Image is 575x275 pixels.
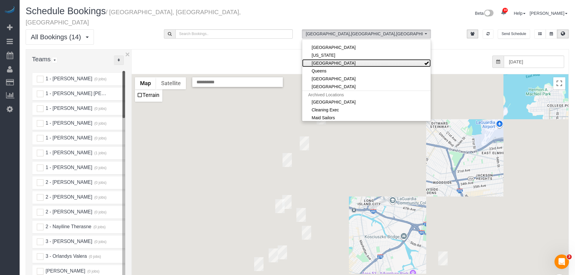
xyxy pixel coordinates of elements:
a: [GEOGRAPHIC_DATA] [302,43,431,51]
a: [US_STATE] [302,51,431,59]
li: Portland [302,59,431,67]
span: 1 - [PERSON_NAME] [45,106,92,111]
a: [GEOGRAPHIC_DATA] [302,83,431,91]
li: New Jersey [302,51,431,59]
a: [GEOGRAPHIC_DATA] [302,75,431,83]
span: All Bookings (14) [31,33,84,41]
input: Search Bookings.. [175,29,293,39]
small: (0 jobs) [87,269,100,273]
button: Send Schedule [498,29,530,39]
small: (0 jobs) [94,107,107,111]
img: Automaid Logo [4,6,16,14]
span: 1 - [PERSON_NAME] [PERSON_NAME] [45,91,133,96]
a: 10 [498,6,510,19]
small: (0 jobs) [94,195,107,200]
div: 08/16/2025 4:00PM - Patrick Scott - 8 Center Marketplace, Unit 1, New York, NY 10013 [278,245,287,259]
div: 08/16/2025 4:00PM - Gabriella Plotkin (East Photographic) - 401 Broadway, Suite 908, New York, NY... [269,248,278,262]
a: Maid Sailors [302,114,431,122]
a: Cleaning Exec [302,106,431,114]
span: 2 - [PERSON_NAME] [45,194,92,200]
small: / [GEOGRAPHIC_DATA], [GEOGRAPHIC_DATA], [GEOGRAPHIC_DATA] [26,9,241,26]
li: Denver [302,43,431,51]
div: ... [114,56,124,65]
button: Show street map [135,77,156,89]
li: Staten Island [302,83,431,91]
a: Beta [475,11,494,16]
button: [GEOGRAPHIC_DATA],[GEOGRAPHIC_DATA],[GEOGRAPHIC_DATA] [302,29,431,39]
span: 1 - [PERSON_NAME] [45,135,92,140]
span: [GEOGRAPHIC_DATA] , [GEOGRAPHIC_DATA] , [GEOGRAPHIC_DATA] [306,31,423,37]
div: 08/16/2025 10:00AM - Cara Gilbert - 8 West 75th Street, Apt. 2b, New York, NY 10023 [317,110,326,124]
span: 2 - [PERSON_NAME] [45,180,92,185]
span: 3 - [PERSON_NAME] [45,239,92,244]
ul: Show street map [135,89,162,102]
li: Chicago [302,98,431,106]
span: [PERSON_NAME] [45,268,85,273]
button: All Bookings (14) [26,29,94,45]
div: 08/16/2025 9:00AM - Nazlee Habibi - 201 West 16th Street, Apt. 10g, New York, NY 10011 [275,199,285,213]
a: [PERSON_NAME] [530,11,567,16]
div: 08/16/2025 8:00AM - Lisa Kaplan - 120 West 21 Street, Apt. 1007, New York, NY 10011 [282,195,292,209]
small: (0 jobs) [94,181,107,185]
li: Terrain [136,90,162,101]
span: Teams [32,56,51,62]
span: Archived Locations [302,91,431,99]
a: [GEOGRAPHIC_DATA] [302,59,431,67]
a: [GEOGRAPHIC_DATA] [302,98,431,106]
span: 3 [567,254,572,259]
div: 08/16/2025 2:00PM - Alice Lobo - 251 East 10th Street, Apt. 6, New York, NY 10009 [302,226,311,240]
span: 3 - Orlandys Valera [45,254,87,259]
span: 2 - [PERSON_NAME] [45,209,92,214]
span: 1 - [PERSON_NAME] [45,76,92,81]
small: (0 jobs) [93,225,106,229]
input: Date [504,56,564,68]
button: Toggle fullscreen view [553,77,565,89]
span: 1 - [PERSON_NAME] [45,165,92,170]
small: (0 jobs) [94,136,107,140]
span: 1 - [PERSON_NAME] [45,120,92,126]
small: (0 jobs) [94,166,107,170]
a: Queens [302,67,431,75]
small: (0 jobs) [94,210,107,214]
small: (0 jobs) [88,254,101,259]
small: (0 jobs) [94,240,107,244]
small: (0 jobs) [94,77,107,81]
li: Seattle [302,75,431,83]
span: 10 [503,8,508,13]
span: Schedule Bookings [26,6,106,16]
span: 2 - Nayiline Therasne [45,224,91,229]
div: 08/16/2025 11:00AM - Benjamin Israel - 275 Greenwich Street, Apt. 3h, New York, NY 10007 [254,257,264,271]
iframe: Intercom live chat [554,254,569,269]
span: 1 - [PERSON_NAME] [45,150,92,155]
small: (1 jobs) [94,151,107,155]
i: Sort Teams [118,58,120,62]
a: Help [514,11,525,16]
div: 08/16/2025 10:00AM - Nicholas Bell - 130 East 18th Street, Apt. 3l, New York, NY 10003 [296,208,306,222]
ol: All Locations [302,29,431,39]
div: 08/16/2025 12:30PM - Hsien Yean Wong - 340 West 57th Street, Apt. 12b, New York, NY 10019 [300,136,309,150]
div: 08/16/2025 9:00AM - Stephanie DeJoy - 5941 60th Street, Apt. 1, Flushing, NY 11378 [438,251,448,265]
div: 08/16/2025 1:00PM - David Kupferberg - 484 West 43rd Street, Apt. 45q, New York, NY 10036 [283,153,292,167]
label: Terrain [142,92,159,98]
small: (0 jobs) [94,121,107,126]
button: × [125,50,130,58]
button: Show satellite imagery [156,77,186,89]
img: New interface [484,10,494,18]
